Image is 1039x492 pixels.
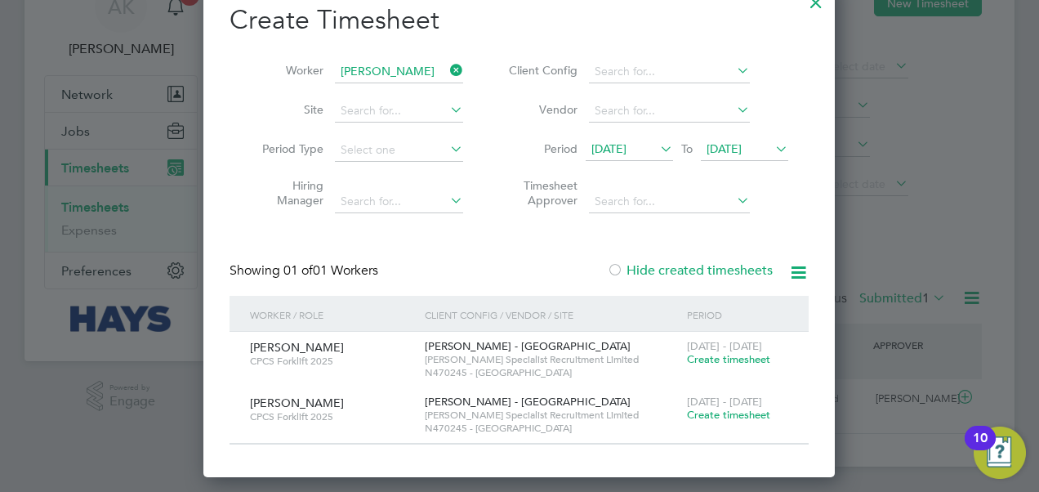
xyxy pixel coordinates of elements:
[250,355,412,368] span: CPCS Forklift 2025
[335,190,463,213] input: Search for...
[973,438,988,459] div: 10
[425,422,679,435] span: N470245 - [GEOGRAPHIC_DATA]
[687,339,762,353] span: [DATE] - [DATE]
[421,296,683,333] div: Client Config / Vendor / Site
[687,408,770,422] span: Create timesheet
[425,339,631,353] span: [PERSON_NAME] - [GEOGRAPHIC_DATA]
[974,427,1026,479] button: Open Resource Center, 10 new notifications
[425,409,679,422] span: [PERSON_NAME] Specialist Recruitment Limited
[250,340,344,355] span: [PERSON_NAME]
[335,139,463,162] input: Select one
[504,102,577,117] label: Vendor
[687,395,762,409] span: [DATE] - [DATE]
[425,353,679,366] span: [PERSON_NAME] Specialist Recruitment Limited
[589,190,750,213] input: Search for...
[425,395,631,409] span: [PERSON_NAME] - [GEOGRAPHIC_DATA]
[335,60,463,83] input: Search for...
[250,396,344,410] span: [PERSON_NAME]
[504,178,577,208] label: Timesheet Approver
[250,63,323,78] label: Worker
[607,262,773,279] label: Hide created timesheets
[687,352,770,366] span: Create timesheet
[676,138,698,159] span: To
[707,141,742,156] span: [DATE]
[250,141,323,156] label: Period Type
[250,410,412,423] span: CPCS Forklift 2025
[504,141,577,156] label: Period
[250,178,323,208] label: Hiring Manager
[230,262,381,280] div: Showing
[683,296,792,333] div: Period
[335,100,463,123] input: Search for...
[504,63,577,78] label: Client Config
[591,141,627,156] span: [DATE]
[425,366,679,379] span: N470245 - [GEOGRAPHIC_DATA]
[589,60,750,83] input: Search for...
[589,100,750,123] input: Search for...
[283,262,313,279] span: 01 of
[283,262,378,279] span: 01 Workers
[230,3,809,38] h2: Create Timesheet
[246,296,421,333] div: Worker / Role
[250,102,323,117] label: Site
